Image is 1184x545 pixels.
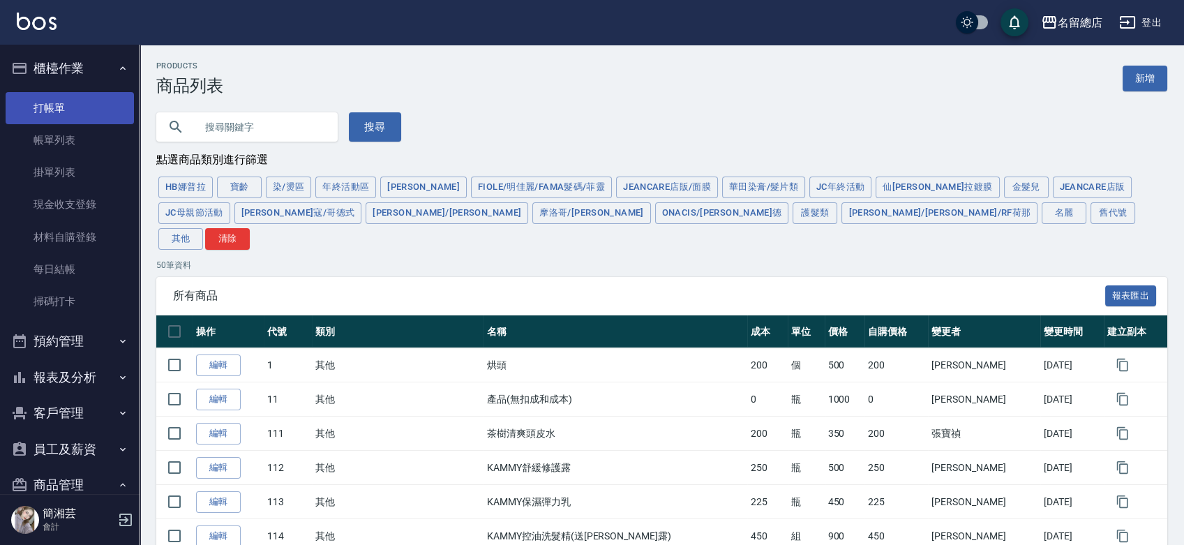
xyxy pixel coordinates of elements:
[928,485,1040,519] td: [PERSON_NAME]
[1040,417,1104,451] td: [DATE]
[793,202,837,224] button: 護髮類
[11,506,39,534] img: Person
[1040,485,1104,519] td: [DATE]
[928,451,1040,485] td: [PERSON_NAME]
[747,348,788,382] td: 200
[788,348,824,382] td: 個
[809,177,871,198] button: JC年終活動
[264,382,312,417] td: 11
[1105,285,1157,307] button: 報表匯出
[484,417,747,451] td: 茶樹清爽頭皮水
[788,451,824,485] td: 瓶
[312,451,484,485] td: 其他
[841,202,1037,224] button: [PERSON_NAME]/[PERSON_NAME]/RF荷那
[6,431,134,468] button: 員工及薪資
[1114,10,1167,36] button: 登出
[156,259,1167,271] p: 50 筆資料
[193,315,264,348] th: 操作
[747,451,788,485] td: 250
[876,177,999,198] button: 仙[PERSON_NAME]拉鍍膜
[196,389,241,410] a: 編輯
[1040,451,1104,485] td: [DATE]
[864,485,928,519] td: 225
[6,92,134,124] a: 打帳單
[1042,202,1086,224] button: 名麗
[264,451,312,485] td: 112
[825,382,865,417] td: 1000
[928,348,1040,382] td: [PERSON_NAME]
[380,177,467,198] button: [PERSON_NAME]
[825,485,865,519] td: 450
[484,382,747,417] td: 產品(無扣成和成本)
[196,457,241,479] a: 編輯
[315,177,376,198] button: 年終活動區
[825,417,865,451] td: 350
[864,417,928,451] td: 200
[173,289,1105,303] span: 所有商品
[6,124,134,156] a: 帳單列表
[312,348,484,382] td: 其他
[1004,177,1049,198] button: 金髮兒
[43,507,114,521] h5: 簡湘芸
[6,467,134,503] button: 商品管理
[195,108,327,146] input: 搜尋關鍵字
[196,354,241,376] a: 編輯
[312,417,484,451] td: 其他
[205,228,250,250] button: 清除
[6,395,134,431] button: 客戶管理
[6,221,134,253] a: 材料自購登錄
[217,177,262,198] button: 寶齡
[6,188,134,221] a: 現金收支登錄
[747,315,788,348] th: 成本
[928,382,1040,417] td: [PERSON_NAME]
[43,521,114,533] p: 會計
[158,228,203,250] button: 其他
[616,177,718,198] button: JeanCare店販/面膜
[234,202,362,224] button: [PERSON_NAME]寇/哥德式
[264,348,312,382] td: 1
[747,485,788,519] td: 225
[825,315,865,348] th: 價格
[264,315,312,348] th: 代號
[156,76,223,96] h3: 商品列表
[196,423,241,445] a: 編輯
[158,202,230,224] button: JC母親節活動
[1104,315,1167,348] th: 建立副本
[1123,66,1167,91] a: 新增
[864,382,928,417] td: 0
[6,323,134,359] button: 預約管理
[312,382,484,417] td: 其他
[196,491,241,513] a: 編輯
[484,451,747,485] td: KAMMY舒緩修護露
[864,451,928,485] td: 250
[264,485,312,519] td: 113
[484,485,747,519] td: KAMMY保濕彈力乳
[532,202,650,224] button: 摩洛哥/[PERSON_NAME]
[928,315,1040,348] th: 變更者
[1058,14,1102,31] div: 名留總店
[366,202,528,224] button: [PERSON_NAME]/[PERSON_NAME]
[747,417,788,451] td: 200
[747,382,788,417] td: 0
[6,156,134,188] a: 掛單列表
[158,177,213,198] button: HB娜普拉
[1053,177,1132,198] button: JeanCare店販
[156,153,1167,167] div: 點選商品類別進行篩選
[6,50,134,87] button: 櫃檯作業
[312,315,484,348] th: 類別
[484,315,747,348] th: 名稱
[484,348,747,382] td: 烘頭
[1035,8,1108,37] button: 名留總店
[264,417,312,451] td: 111
[788,485,824,519] td: 瓶
[788,417,824,451] td: 瓶
[1040,348,1104,382] td: [DATE]
[722,177,805,198] button: 華田染膏/髮片類
[6,253,134,285] a: 每日結帳
[928,417,1040,451] td: 張寶禎
[349,112,401,142] button: 搜尋
[312,485,484,519] td: 其他
[1040,315,1104,348] th: 變更時間
[6,359,134,396] button: 報表及分析
[471,177,612,198] button: FIOLE/明佳麗/Fama髮碼/菲靈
